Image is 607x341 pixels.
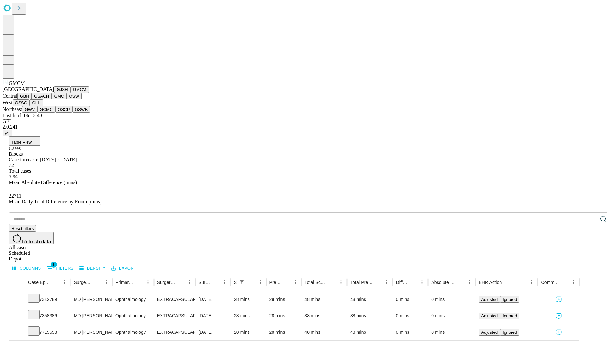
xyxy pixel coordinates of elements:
button: Sort [52,278,60,287]
button: Sort [212,278,220,287]
div: Primary Service [115,280,134,285]
div: Ophthalmology [115,291,150,308]
button: Menu [185,278,194,287]
div: EXTRACAPSULAR CATARACT REMOVAL WITH [MEDICAL_DATA] [157,308,192,324]
button: Expand [12,294,22,305]
button: Sort [282,278,291,287]
span: @ [5,131,9,135]
div: MD [PERSON_NAME] [74,308,109,324]
button: OSW [67,93,82,99]
div: MD [PERSON_NAME] [74,324,109,340]
button: Menu [144,278,152,287]
span: Mean Absolute Difference (mins) [9,180,77,185]
div: 2.0.241 [3,124,604,130]
div: 7358386 [28,308,68,324]
div: 1 active filter [237,278,246,287]
span: GMCM [9,81,25,86]
button: GSWB [72,106,90,113]
span: Reset filters [11,226,34,231]
div: 48 mins [304,324,344,340]
span: Ignored [503,297,517,302]
button: Menu [569,278,578,287]
button: Sort [247,278,256,287]
div: Total Predicted Duration [350,280,373,285]
div: Predicted In Room Duration [269,280,282,285]
span: Mean Daily Total Difference by Room (mins) [9,199,101,204]
div: Surgery Name [157,280,175,285]
button: Menu [256,278,265,287]
div: 28 mins [269,308,298,324]
button: Export [110,264,138,273]
button: OSSC [13,99,30,106]
button: Adjusted [479,329,500,336]
button: Ignored [500,313,519,319]
button: GLH [29,99,43,106]
button: Menu [60,278,69,287]
div: 0 mins [396,291,425,308]
button: Menu [418,278,426,287]
button: Expand [12,327,22,338]
div: Comments [541,280,559,285]
div: Difference [396,280,408,285]
button: Refresh data [9,232,54,244]
div: Absolute Difference [431,280,456,285]
div: EXTRACAPSULAR CATARACT REMOVAL WITH [MEDICAL_DATA] [157,291,192,308]
div: [DATE] [199,308,228,324]
button: GMC [52,93,66,99]
button: Menu [337,278,346,287]
button: GCMC [37,106,55,113]
div: 0 mins [396,324,425,340]
button: Menu [382,278,391,287]
div: [DATE] [199,324,228,340]
span: 5.94 [9,174,18,179]
div: 0 mins [431,324,472,340]
button: OSCP [55,106,72,113]
button: Sort [560,278,569,287]
span: 22711 [9,193,21,199]
div: EXTRACAPSULAR CATARACT REMOVAL WITH [MEDICAL_DATA] [157,324,192,340]
button: Sort [502,278,511,287]
button: Reset filters [9,225,36,232]
div: 28 mins [234,291,263,308]
span: Refresh data [22,239,51,244]
div: 48 mins [350,291,390,308]
button: GWV [22,106,37,113]
button: Sort [456,278,465,287]
div: 38 mins [350,308,390,324]
button: Expand [12,311,22,322]
span: West [3,100,13,105]
div: 7715553 [28,324,68,340]
button: Sort [176,278,185,287]
span: [DATE] - [DATE] [40,157,77,162]
button: Sort [135,278,144,287]
div: Surgeon Name [74,280,92,285]
button: Sort [373,278,382,287]
button: Sort [409,278,418,287]
button: Ignored [500,329,519,336]
div: 28 mins [269,291,298,308]
div: 38 mins [304,308,344,324]
span: Adjusted [481,330,498,335]
span: Adjusted [481,297,498,302]
div: 0 mins [431,308,472,324]
div: MD [PERSON_NAME] [74,291,109,308]
span: [GEOGRAPHIC_DATA] [3,87,54,92]
button: Sort [93,278,102,287]
button: GMCM [71,86,89,93]
div: Scheduled In Room Duration [234,280,237,285]
div: 48 mins [304,291,344,308]
div: Ophthalmology [115,324,150,340]
button: Menu [291,278,300,287]
div: Surgery Date [199,280,211,285]
div: Case Epic Id [28,280,51,285]
span: Northeast [3,106,22,112]
div: 28 mins [234,324,263,340]
span: Last fetch: 06:15:49 [3,113,42,118]
div: EHR Action [479,280,502,285]
span: Ignored [503,330,517,335]
button: Menu [527,278,536,287]
div: Total Scheduled Duration [304,280,327,285]
div: [DATE] [199,291,228,308]
button: Select columns [10,264,43,273]
div: 0 mins [396,308,425,324]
